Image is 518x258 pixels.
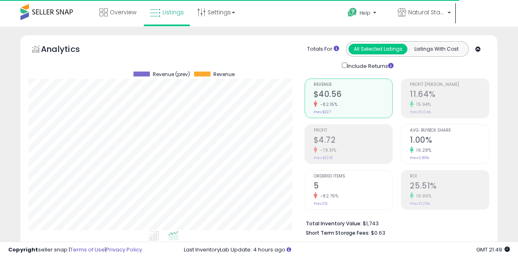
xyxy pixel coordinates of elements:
[314,110,331,114] small: Prev: $227
[371,229,385,237] span: $0.63
[70,246,105,254] a: Terms of Use
[314,135,393,146] h2: $4.72
[306,218,483,228] li: $1,743
[414,101,431,108] small: 15.94%
[317,101,338,108] small: -82.15%
[410,135,489,146] h2: 1.00%
[317,193,339,199] small: -82.76%
[314,155,333,160] small: Prev: $22.81
[410,174,489,179] span: ROI
[153,72,190,77] span: Revenue (prev)
[341,1,390,27] a: Help
[314,201,328,206] small: Prev: 29
[314,90,393,101] h2: $40.56
[414,193,431,199] small: 19.99%
[317,147,337,153] small: -79.31%
[408,8,445,16] span: Natural State Brands
[410,83,489,87] span: Profit [PERSON_NAME]
[336,61,403,70] div: Include Returns
[414,147,431,153] small: 16.28%
[360,9,371,16] span: Help
[314,128,393,133] span: Profit
[184,246,510,254] div: Last InventoryLab Update: 4 hours ago.
[410,201,430,206] small: Prev: 21.26%
[8,246,38,254] strong: Copyright
[8,246,142,254] div: seller snap | |
[314,181,393,192] h2: 5
[314,83,393,87] span: Revenue
[41,43,96,57] h5: Analytics
[347,7,357,18] i: Get Help
[307,45,339,53] div: Totals For
[314,174,393,179] span: Ordered Items
[410,155,429,160] small: Prev: 0.86%
[306,220,362,227] b: Total Inventory Value:
[407,44,466,54] button: Listings With Cost
[106,246,142,254] a: Privacy Policy
[213,72,235,77] span: Revenue
[410,110,431,114] small: Prev: 10.04%
[348,44,407,54] button: All Selected Listings
[410,128,489,133] span: Avg. Buybox Share
[476,246,510,254] span: 2025-08-13 21:49 GMT
[163,8,184,16] span: Listings
[410,181,489,192] h2: 25.51%
[110,8,136,16] span: Overview
[306,229,370,236] b: Short Term Storage Fees:
[410,90,489,101] h2: 11.64%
